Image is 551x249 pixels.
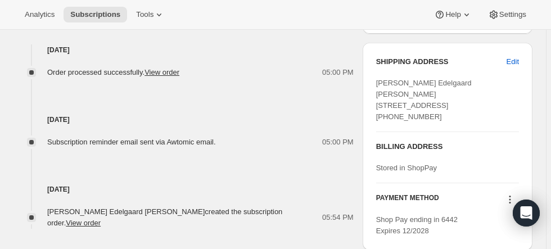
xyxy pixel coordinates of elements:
[47,138,216,146] span: Subscription reminder email sent via Awtomic email.
[507,56,519,67] span: Edit
[427,7,478,22] button: Help
[13,184,354,195] h4: [DATE]
[322,212,354,223] span: 05:54 PM
[13,114,354,125] h4: [DATE]
[376,56,507,67] h3: SHIPPING ADDRESS
[129,7,171,22] button: Tools
[64,7,127,22] button: Subscriptions
[499,10,526,19] span: Settings
[70,10,120,19] span: Subscriptions
[25,10,55,19] span: Analytics
[376,193,439,209] h3: PAYMENT METHOD
[481,7,533,22] button: Settings
[500,53,526,71] button: Edit
[376,215,458,235] span: Shop Pay ending in 6442 Expires 12/2028
[322,137,354,148] span: 05:00 PM
[47,207,282,227] span: [PERSON_NAME] Edelgaard [PERSON_NAME] created the subscription order.
[322,67,354,78] span: 05:00 PM
[18,7,61,22] button: Analytics
[66,219,101,227] a: View order
[376,164,437,172] span: Stored in ShopPay
[376,141,519,152] h3: BILLING ADDRESS
[445,10,460,19] span: Help
[47,68,179,76] span: Order processed successfully.
[513,200,540,227] div: Open Intercom Messenger
[136,10,153,19] span: Tools
[144,68,179,76] a: View order
[13,44,354,56] h4: [DATE]
[376,79,472,121] span: [PERSON_NAME] Edelgaard [PERSON_NAME] [STREET_ADDRESS] [PHONE_NUMBER]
